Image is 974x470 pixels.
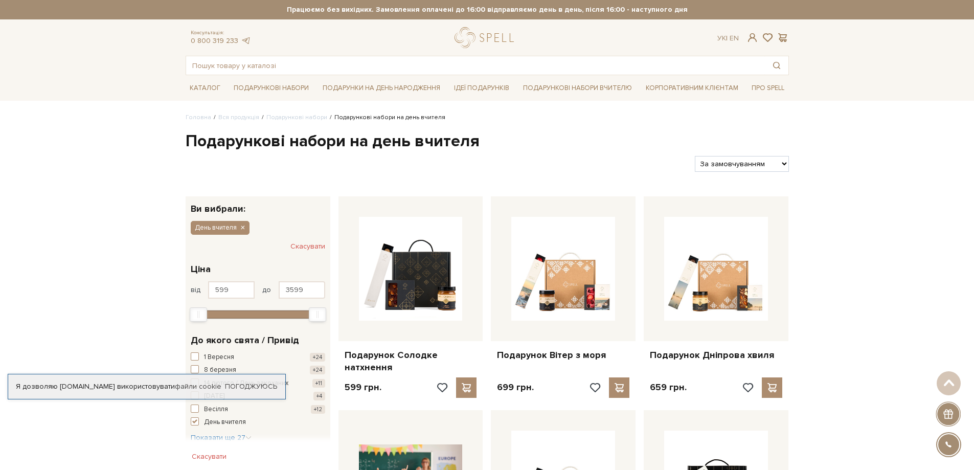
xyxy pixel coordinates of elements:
a: Подарунки на День народження [319,80,444,96]
a: Корпоративним клієнтам [642,80,742,96]
a: Вся продукція [218,114,259,121]
a: Подарунок Дніпрова хвиля [650,349,782,361]
a: Подарункові набори [266,114,327,121]
span: від [191,285,200,295]
a: Ідеї подарунків [450,80,513,96]
div: Ук [717,34,739,43]
a: Подарункові набори [230,80,313,96]
a: Головна [186,114,211,121]
li: Подарункові набори на день вчителя [327,113,445,122]
a: 0 800 319 233 [191,36,238,45]
a: файли cookie [175,382,221,391]
button: День вчителя [191,417,325,428]
a: Подарунок Солодке натхнення [345,349,477,373]
div: Я дозволяю [DOMAIN_NAME] використовувати [8,382,285,391]
span: +12 [311,405,325,414]
span: +11 [312,379,325,388]
a: Подарункові набори Вчителю [519,79,636,97]
div: Min [190,307,207,322]
span: Весілля [204,405,228,415]
span: День вчителя [195,223,237,232]
button: Скасувати [290,238,325,255]
span: Показати ще 27 [191,433,252,442]
button: Пошук товару у каталозі [765,56,788,75]
input: Пошук товару у каталозі [186,56,765,75]
a: Каталог [186,80,224,96]
a: En [730,34,739,42]
span: Ціна [191,262,211,276]
span: День вчителя [204,417,246,428]
a: telegram [241,36,251,45]
a: Погоджуюсь [225,382,277,391]
input: Ціна [279,281,325,299]
h1: Подарункові набори на день вчителя [186,131,789,152]
button: Показати ще 27 [191,433,252,443]
span: +24 [310,366,325,374]
span: 8 березня [204,365,236,375]
a: Про Spell [748,80,788,96]
button: День вчителя [191,221,250,234]
p: 659 грн. [650,382,687,393]
span: Консультація: [191,30,251,36]
button: 8 березня +24 [191,365,325,375]
a: logo [455,27,518,48]
div: Max [309,307,326,322]
span: 14 лютого / День закоханих [204,378,288,389]
strong: Працюємо без вихідних. Замовлення оплачені до 16:00 відправляємо день в день, після 16:00 - насту... [186,5,789,14]
div: Ви вибрали: [186,196,330,213]
p: 699 грн. [497,382,534,393]
span: | [726,34,728,42]
a: Подарунок Вітер з моря [497,349,629,361]
p: 599 грн. [345,382,381,393]
span: 1 Вересня [204,352,234,363]
button: 1 Вересня +24 [191,352,325,363]
span: +24 [310,353,325,362]
span: до [262,285,271,295]
button: Весілля +12 [191,405,325,415]
button: Скасувати [186,449,233,465]
input: Ціна [208,281,255,299]
span: До якого свята / Привід [191,333,299,347]
span: +4 [313,392,325,400]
